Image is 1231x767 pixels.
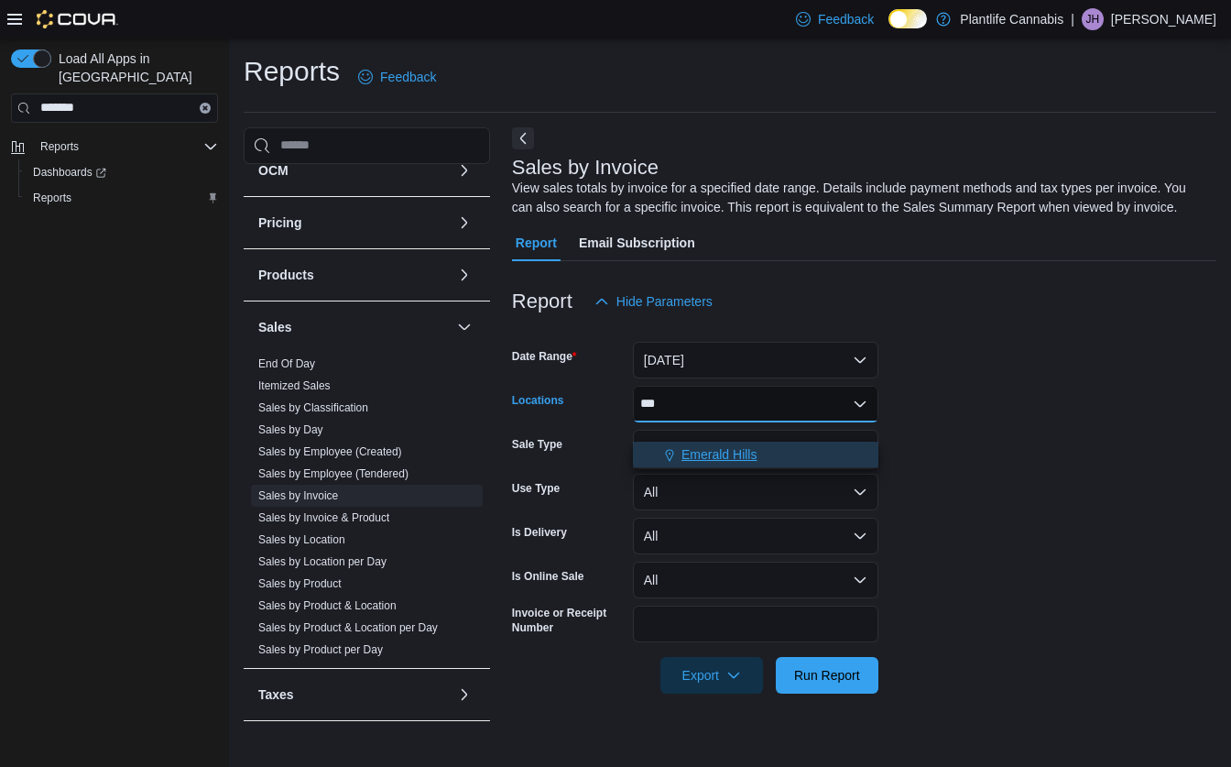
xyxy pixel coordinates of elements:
[258,685,450,704] button: Taxes
[258,357,315,370] a: End Of Day
[37,10,118,28] img: Cova
[633,474,878,510] button: All
[18,185,225,211] button: Reports
[512,481,560,496] label: Use Type
[453,684,475,706] button: Taxes
[512,179,1207,217] div: View sales totals by invoice for a specified date range. Details include payment methods and tax ...
[258,266,314,284] h3: Products
[258,511,389,524] a: Sales by Invoice & Product
[512,157,659,179] h3: Sales by Invoice
[258,555,387,568] a: Sales by Location per Day
[11,126,218,258] nav: Complex example
[789,1,881,38] a: Feedback
[258,422,323,437] span: Sales by Day
[960,8,1063,30] p: Plantlife Cannabis
[587,283,720,320] button: Hide Parameters
[258,318,450,336] button: Sales
[888,28,889,29] span: Dark Mode
[258,685,294,704] h3: Taxes
[258,598,397,613] span: Sales by Product & Location
[258,577,342,590] a: Sales by Product
[258,161,289,180] h3: OCM
[258,379,331,392] a: Itemized Sales
[512,290,572,312] h3: Report
[1071,8,1074,30] p: |
[26,187,218,209] span: Reports
[26,161,218,183] span: Dashboards
[512,127,534,149] button: Next
[794,666,860,685] span: Run Report
[258,488,338,503] span: Sales by Invoice
[258,621,438,634] a: Sales by Product & Location per Day
[453,159,475,181] button: OCM
[1082,8,1104,30] div: Jodi Hamilton
[453,316,475,338] button: Sales
[258,533,345,546] a: Sales by Location
[512,525,567,540] label: Is Delivery
[33,165,106,180] span: Dashboards
[26,187,79,209] a: Reports
[33,136,218,158] span: Reports
[351,59,443,95] a: Feedback
[258,467,409,480] a: Sales by Employee (Tendered)
[200,103,211,114] button: Clear input
[258,214,450,232] button: Pricing
[244,53,340,90] h1: Reports
[258,532,345,547] span: Sales by Location
[888,9,927,28] input: Dark Mode
[633,442,878,468] div: Choose from the following options
[512,569,584,584] label: Is Online Sale
[258,489,338,502] a: Sales by Invoice
[258,318,292,336] h3: Sales
[633,518,878,554] button: All
[512,606,626,635] label: Invoice or Receipt Number
[1086,8,1100,30] span: JH
[18,159,225,185] a: Dashboards
[633,562,878,598] button: All
[512,437,562,452] label: Sale Type
[453,264,475,286] button: Products
[512,349,577,364] label: Date Range
[516,225,557,261] span: Report
[26,161,114,183] a: Dashboards
[633,442,878,468] button: Emerald Hills
[258,643,383,656] a: Sales by Product per Day
[258,620,438,635] span: Sales by Product & Location per Day
[33,136,86,158] button: Reports
[633,430,878,466] button: All
[579,225,695,261] span: Email Subscription
[453,212,475,234] button: Pricing
[853,397,867,411] button: Close list of options
[258,554,387,569] span: Sales by Location per Day
[258,401,368,414] a: Sales by Classification
[660,657,763,694] button: Export
[258,266,450,284] button: Products
[633,342,878,378] button: [DATE]
[671,657,752,694] span: Export
[818,10,874,28] span: Feedback
[258,356,315,371] span: End Of Day
[776,657,878,694] button: Run Report
[258,445,402,458] a: Sales by Employee (Created)
[258,400,368,415] span: Sales by Classification
[258,214,301,232] h3: Pricing
[1111,8,1216,30] p: [PERSON_NAME]
[258,599,397,612] a: Sales by Product & Location
[258,423,323,436] a: Sales by Day
[681,445,757,464] span: Emerald Hills
[616,292,713,311] span: Hide Parameters
[33,191,71,205] span: Reports
[512,393,564,408] label: Locations
[51,49,218,86] span: Load All Apps in [GEOGRAPHIC_DATA]
[4,134,225,159] button: Reports
[258,466,409,481] span: Sales by Employee (Tendered)
[258,378,331,393] span: Itemized Sales
[258,444,402,459] span: Sales by Employee (Created)
[258,642,383,657] span: Sales by Product per Day
[258,576,342,591] span: Sales by Product
[380,68,436,86] span: Feedback
[244,353,490,668] div: Sales
[258,161,450,180] button: OCM
[258,510,389,525] span: Sales by Invoice & Product
[40,139,79,154] span: Reports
